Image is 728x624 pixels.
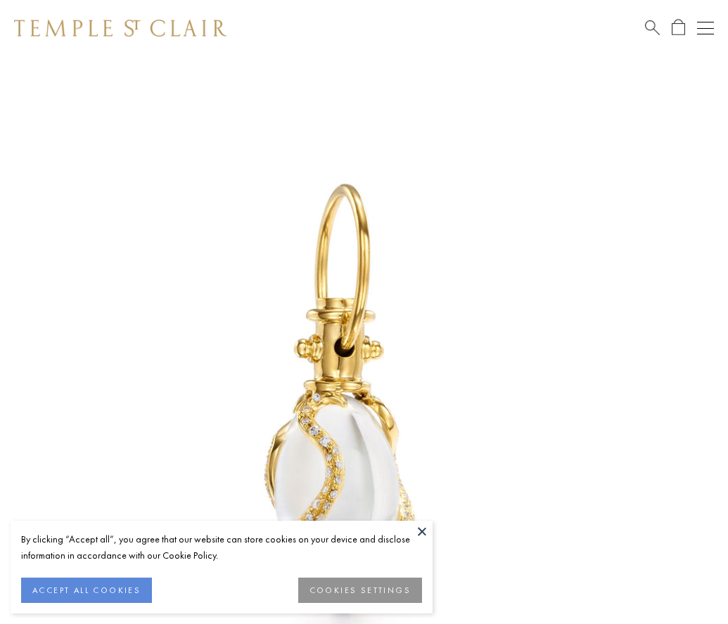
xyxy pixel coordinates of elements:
[14,20,226,37] img: Temple St. Clair
[645,19,660,37] a: Search
[21,578,152,603] button: ACCEPT ALL COOKIES
[697,20,714,37] button: Open navigation
[672,19,685,37] a: Open Shopping Bag
[21,531,422,564] div: By clicking “Accept all”, you agree that our website can store cookies on your device and disclos...
[298,578,422,603] button: COOKIES SETTINGS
